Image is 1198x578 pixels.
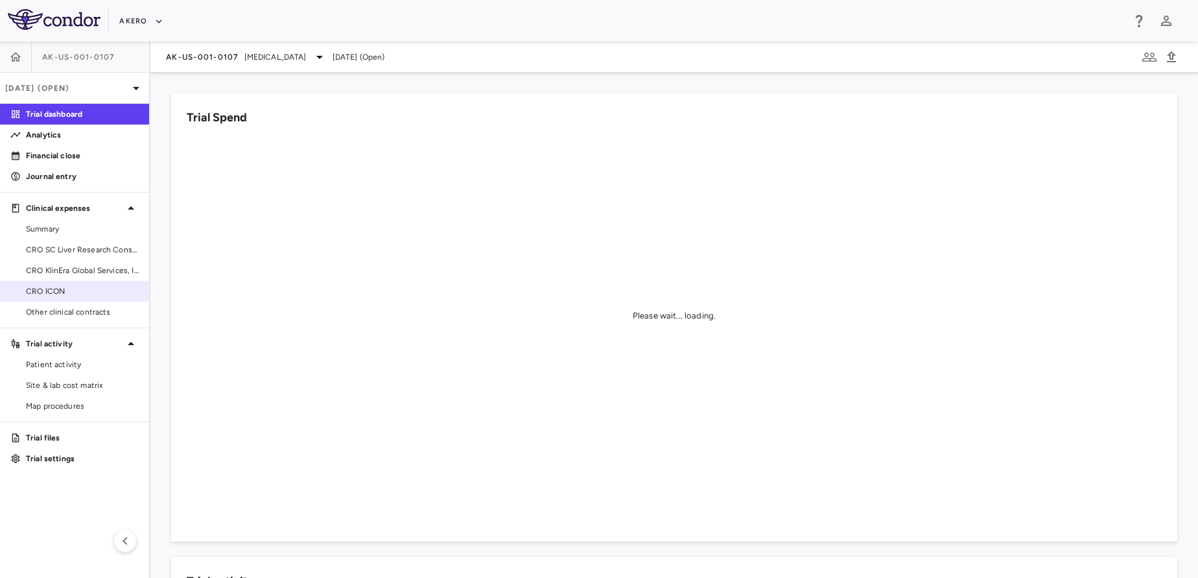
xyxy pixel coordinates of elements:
span: Summary [26,223,139,235]
span: AK-US-001-0107 [166,52,239,62]
div: Please wait... loading. [633,310,716,322]
img: logo-full-BYUhSk78.svg [8,9,100,30]
span: CRO KlinEra Global Services, Inc. [26,265,139,276]
p: [DATE] (Open) [5,82,128,94]
span: [DATE] (Open) [333,51,385,63]
h6: Trial Spend [187,109,247,126]
span: Other clinical contracts [26,306,139,318]
p: Trial files [26,432,139,444]
span: CRO ICON [26,285,139,297]
button: Akero [119,11,163,32]
p: Journal entry [26,171,139,182]
p: Trial activity [26,338,123,350]
p: Trial dashboard [26,108,139,120]
p: Clinical expenses [26,202,123,214]
p: Analytics [26,129,139,141]
p: Trial settings [26,453,139,464]
span: CRO SC Liver Research Consortium LLC [26,244,139,256]
span: Patient activity [26,359,139,370]
p: Financial close [26,150,139,162]
span: Site & lab cost matrix [26,379,139,391]
span: [MEDICAL_DATA] [244,51,307,63]
span: AK-US-001-0107 [42,52,115,62]
span: Map procedures [26,400,139,412]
